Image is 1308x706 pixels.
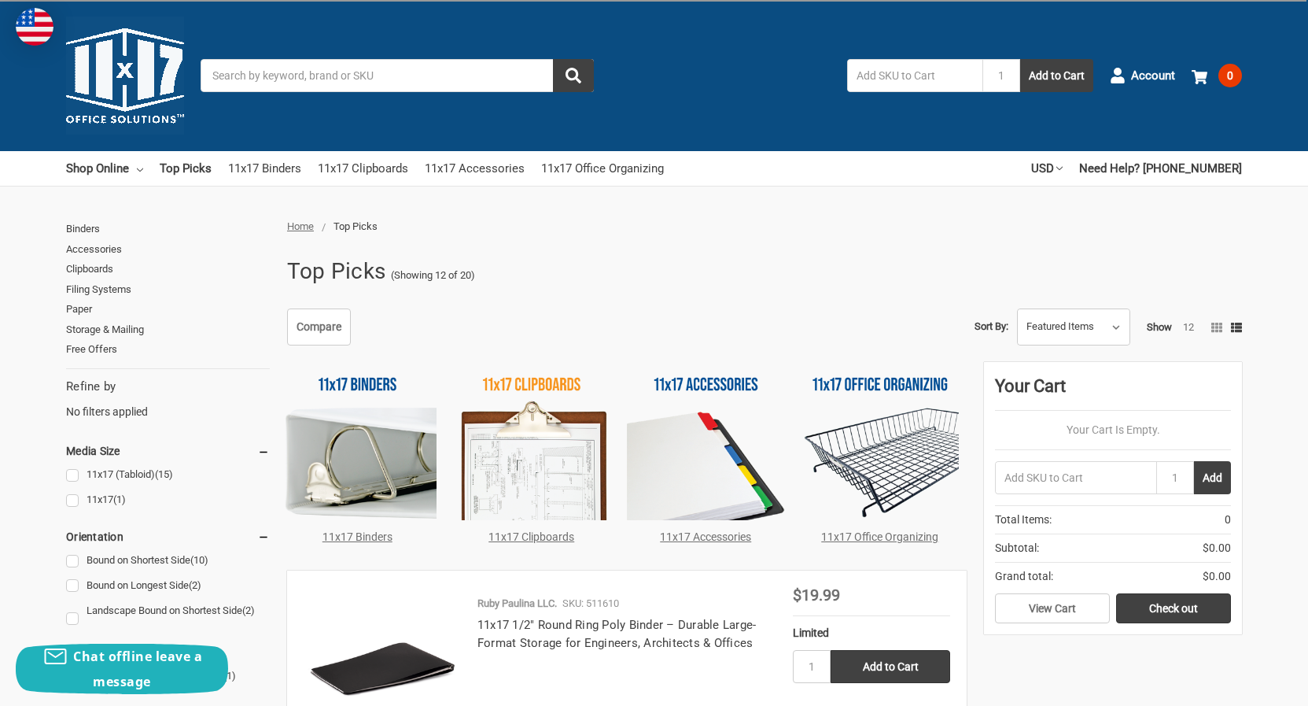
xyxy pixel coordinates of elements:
input: Add SKU to Cart [995,461,1156,494]
a: 12 [1183,321,1194,333]
span: Top Picks [333,220,378,232]
a: USD [1031,151,1063,186]
a: Paper [66,299,270,320]
img: 11x17 Accessories [627,362,785,520]
p: SKU: 511610 [562,596,619,612]
span: (15) [155,468,173,480]
a: 11x17 Clipboards [318,151,408,186]
img: 11x17.com [66,17,184,135]
div: Your Cart [995,373,1231,411]
a: Shop Online [66,151,143,186]
a: Home [287,220,314,232]
h1: Top Picks [287,251,385,292]
h5: Orientation [66,527,270,546]
a: 11x17 Clipboards [488,530,574,543]
span: (1) [113,493,126,505]
a: Check out [1116,593,1231,623]
span: (Showing 12 of 20) [391,268,475,283]
span: (2) [189,579,201,591]
a: 11x17 Office Organizing [821,530,938,543]
span: Show [1147,321,1172,333]
a: 11x17 Office Organizing [541,151,664,186]
a: Compare [287,309,351,346]
img: 11x17 Binders [278,362,437,520]
iframe: Google Customer Reviews [1178,663,1308,706]
h5: Media Size [66,442,270,460]
span: 0 [1225,512,1231,528]
a: 11x17 [66,490,270,511]
button: Add to Cart [1020,59,1093,92]
span: 0 [1218,64,1242,87]
div: No filters applied [66,378,270,420]
h5: Refine by [66,378,270,396]
img: 11x17 Office Organizing [801,362,960,520]
a: Binders [66,219,270,239]
a: 11x17 Accessories [660,530,751,543]
span: $0.00 [1203,540,1231,556]
a: Bound on Shortest Side [66,550,270,571]
span: Total Items: [995,512,1052,528]
span: (10) [190,554,208,566]
span: Chat offline leave a message [73,648,202,690]
span: Grand total: [995,568,1053,585]
a: View Cart [995,593,1110,623]
div: Limited [793,625,950,641]
a: Account [1110,55,1175,96]
img: duty and tax information for United States [16,8,53,46]
label: Sort By: [975,315,1008,338]
a: Clipboards [66,259,270,279]
span: Account [1131,67,1175,85]
input: Add SKU to Cart [847,59,982,92]
a: Top Picks [160,151,212,186]
input: Search by keyword, brand or SKU [201,59,594,92]
a: 0 [1192,55,1242,96]
a: Filing Systems [66,279,270,300]
a: Free Offers [66,339,270,360]
input: Add to Cart [831,650,950,683]
button: Chat offline leave a message [16,644,228,694]
span: Subtotal: [995,540,1039,556]
a: 11x17 (Tabloid) [66,464,270,486]
button: Add [1194,461,1231,494]
a: 11x17 Binders [228,151,301,186]
span: (1) [223,670,236,682]
a: Bound on Longest Side [66,575,270,597]
a: Storage & Mailing [66,320,270,340]
img: 11x17 Clipboards [453,362,611,520]
p: Ruby Paulina LLC. [477,596,557,612]
a: 11x17 1/2" Round Ring Poly Binder – Durable Large-Format Storage for Engineers, Architects & Offices [477,618,757,650]
a: Need Help? [PHONE_NUMBER] [1079,151,1242,186]
span: $19.99 [793,586,840,604]
span: $0.00 [1203,568,1231,585]
span: (2) [242,604,255,616]
a: 11x17 Accessories [425,151,525,186]
a: Landscape Bound on Shortest Side [66,601,270,637]
p: Your Cart Is Empty. [995,422,1231,438]
a: 11x17 Binders [322,530,392,543]
a: Accessories [66,239,270,260]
